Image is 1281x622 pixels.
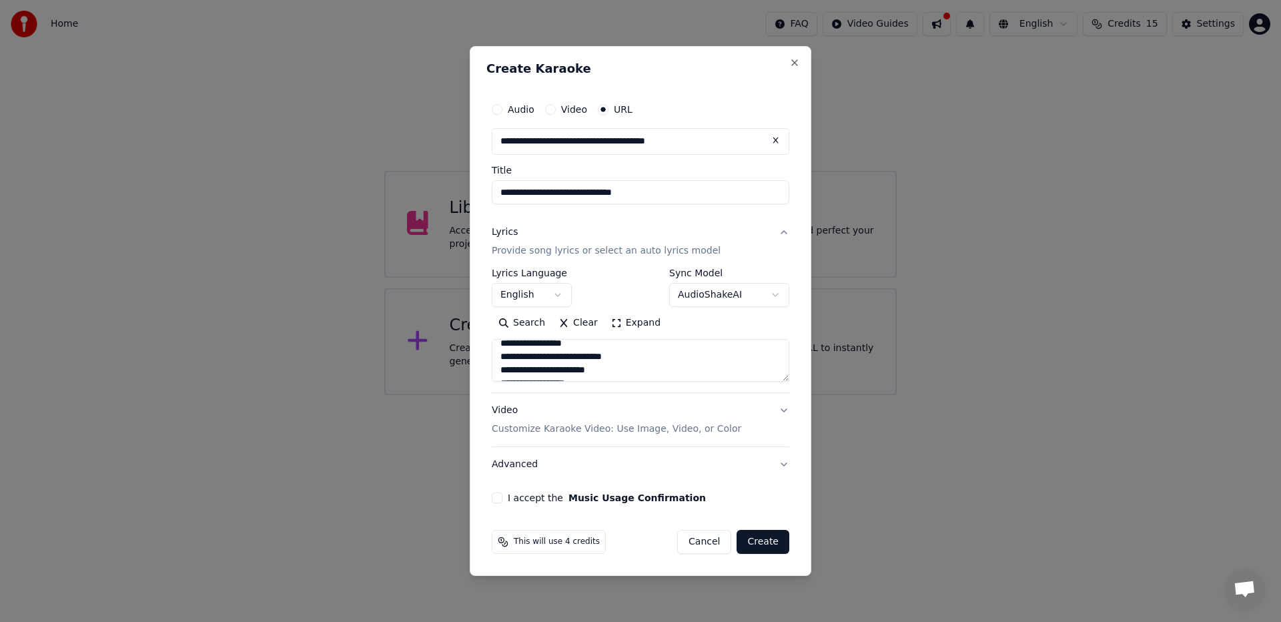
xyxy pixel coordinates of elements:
button: VideoCustomize Karaoke Video: Use Image, Video, or Color [492,393,789,446]
button: Clear [552,312,604,334]
div: Video [492,404,741,436]
button: Search [492,312,552,334]
p: Customize Karaoke Video: Use Image, Video, or Color [492,422,741,436]
label: I accept the [508,493,706,503]
button: Expand [604,312,667,334]
div: LyricsProvide song lyrics or select an auto lyrics model [492,268,789,392]
label: Lyrics Language [492,268,572,278]
button: I accept the [568,493,706,503]
label: Title [492,166,789,175]
span: This will use 4 credits [514,537,600,547]
button: LyricsProvide song lyrics or select an auto lyrics model [492,215,789,268]
label: Sync Model [669,268,789,278]
button: Cancel [677,530,731,554]
p: Provide song lyrics or select an auto lyrics model [492,244,721,258]
h2: Create Karaoke [486,63,795,75]
label: URL [614,105,632,114]
label: Video [561,105,587,114]
div: Lyrics [492,226,518,239]
button: Advanced [492,447,789,482]
button: Create [737,530,789,554]
label: Audio [508,105,534,114]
